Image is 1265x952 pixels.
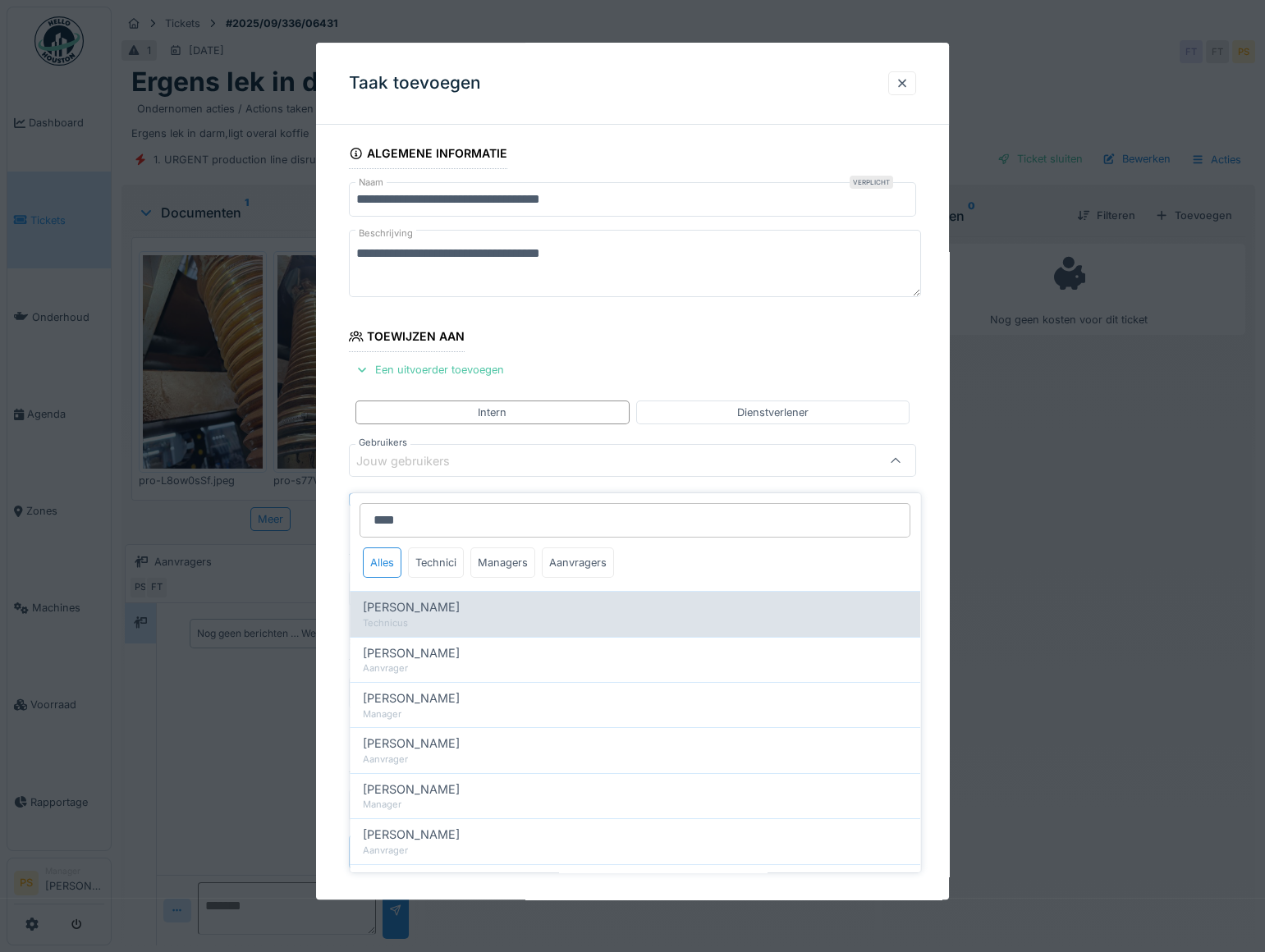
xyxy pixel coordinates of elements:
span: [PERSON_NAME] [363,689,460,707]
div: Aanvrager [363,844,907,858]
div: Dienstverlener [737,405,809,420]
div: Manager [363,707,907,721]
div: Aanvrager [363,753,907,767]
div: Verwittig geassocieerde gebruikers van het genereren van het ticket [369,491,790,510]
div: Jouw gebruikers [356,452,473,470]
div: Een uitvoerder toevoegen [349,359,511,381]
div: Aanvrager [363,661,907,675]
span: Robbert Ide [363,872,428,890]
div: Technicus [363,616,907,630]
div: Intern [478,405,506,420]
div: Managers [470,547,535,578]
span: [PERSON_NAME] [363,644,460,662]
label: Gebruikers [355,437,410,451]
div: Toewijzen aan [349,324,465,352]
span: [PERSON_NAME] [363,598,460,616]
label: Beschrijving [355,223,416,244]
span: [PERSON_NAME] [363,826,460,844]
span: [PERSON_NAME] [363,735,460,753]
div: Verplicht [850,176,893,189]
div: Alles [363,547,401,578]
h3: Taak toevoegen [349,73,481,94]
div: Algemene informatie [349,141,507,169]
span: [PERSON_NAME] [363,780,460,799]
div: Technici [408,547,464,578]
label: Naam [355,176,387,190]
div: Manager [363,798,907,812]
div: Aanvragers [542,547,614,578]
